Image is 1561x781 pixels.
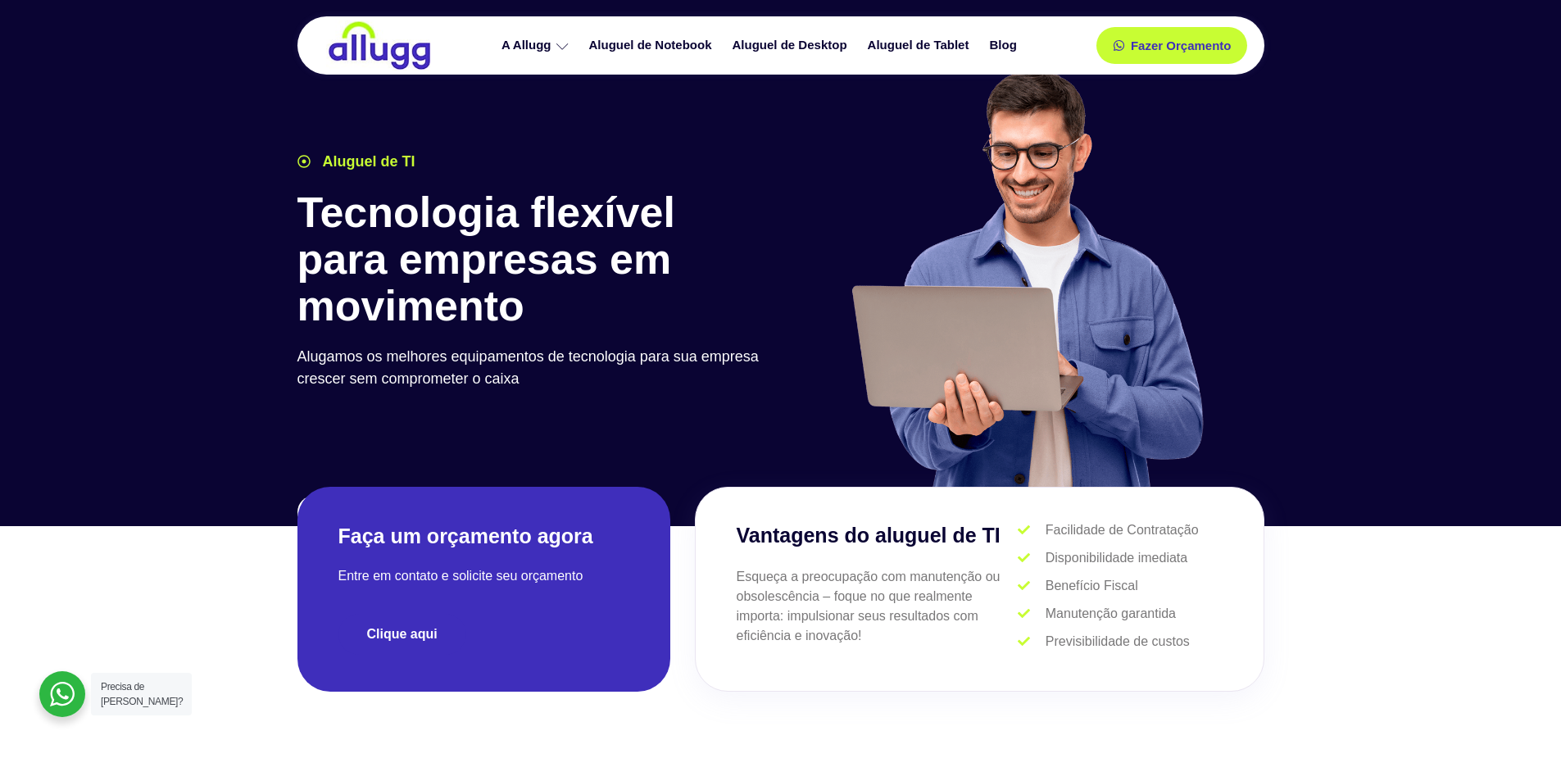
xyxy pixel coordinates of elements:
[737,520,1019,552] h3: Vantagens do aluguel de TI
[338,566,629,586] p: Entre em contato e solicite seu orçamento
[1041,576,1138,596] span: Benefício Fiscal
[1041,604,1176,624] span: Manutenção garantida
[846,69,1207,487] img: aluguel de ti para startups
[981,31,1028,60] a: Blog
[860,31,982,60] a: Aluguel de Tablet
[1041,548,1187,568] span: Disponibilidade imediata
[1479,702,1561,781] iframe: Chat Widget
[1096,27,1248,64] a: Fazer Orçamento
[319,151,415,173] span: Aluguel de TI
[1041,632,1190,652] span: Previsibilidade de custos
[101,681,183,707] span: Precisa de [PERSON_NAME]?
[367,628,438,641] span: Clique aqui
[338,523,629,550] h2: Faça um orçamento agora
[581,31,724,60] a: Aluguel de Notebook
[737,567,1019,646] p: Esqueça a preocupação com manutenção ou obsolescência – foque no que realmente importa: impulsion...
[1131,39,1232,52] span: Fazer Orçamento
[724,31,860,60] a: Aluguel de Desktop
[297,346,773,390] p: Alugamos os melhores equipamentos de tecnologia para sua empresa crescer sem comprometer o caixa
[1041,520,1199,540] span: Facilidade de Contratação
[326,20,433,70] img: locação de TI é Allugg
[338,614,466,655] a: Clique aqui
[493,31,581,60] a: A Allugg
[297,189,773,330] h1: Tecnologia flexível para empresas em movimento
